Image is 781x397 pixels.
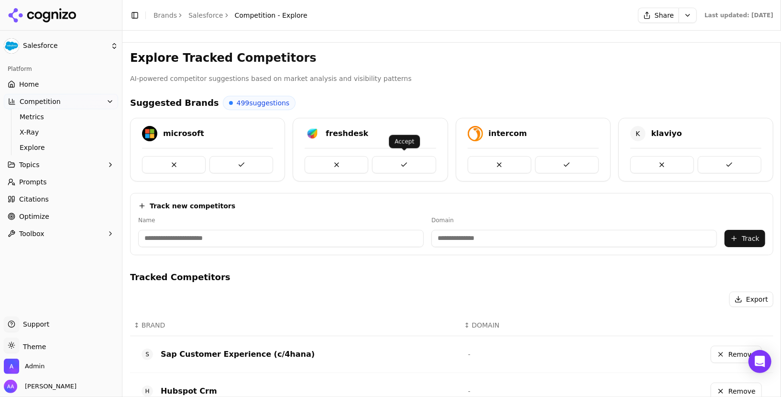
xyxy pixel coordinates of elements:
label: Name [138,216,424,224]
span: S [142,349,153,360]
button: Export [729,292,773,307]
img: Salesforce [4,38,19,54]
span: [PERSON_NAME] [21,382,77,391]
div: ↕BRAND [134,320,457,330]
a: Citations [4,192,118,207]
button: Remove [711,346,762,363]
p: Accept [395,138,414,146]
span: Competition [20,97,61,106]
span: K [630,126,646,141]
span: Metrics [20,112,103,122]
a: X-Ray [16,125,107,139]
div: Platform [4,61,118,77]
h4: Suggested Brands [130,96,219,110]
span: Optimize [19,212,49,221]
nav: breadcrumb [154,11,308,20]
div: Last updated: [DATE] [704,11,773,19]
label: Domain [431,216,717,224]
div: klaviyo [651,128,682,139]
span: Salesforce [23,42,107,50]
span: Home [19,79,39,89]
span: Competition - Explore [235,11,308,20]
div: ↕DOMAIN [464,320,596,330]
span: Support [19,319,49,329]
div: freshdesk [326,128,368,139]
span: Toolbox [19,229,44,238]
div: Hubspot Crm [161,386,217,397]
button: Track [725,230,765,247]
button: Open organization switcher [4,359,44,374]
span: Explore [20,143,103,152]
div: microsoft [163,128,204,139]
button: Topics [4,157,118,172]
span: Prompts [19,177,47,187]
button: Competition [4,94,118,109]
span: - [468,387,471,395]
button: Toolbox [4,226,118,241]
th: DOMAIN [461,315,600,336]
a: Salesforce [188,11,223,20]
a: Home [4,77,118,92]
span: 499 suggestions [237,98,290,108]
a: Brands [154,11,177,19]
img: freshdesk [305,126,320,141]
img: Alp Aysan [4,380,17,393]
div: intercom [489,128,527,139]
a: Explore [16,141,107,154]
div: Open Intercom Messenger [748,350,771,373]
span: - [468,351,471,358]
span: Theme [19,343,46,351]
a: Optimize [4,209,118,224]
button: Share [638,8,679,23]
span: Topics [19,160,40,170]
span: DOMAIN [472,320,499,330]
h4: Tracked Competitors [130,271,773,284]
span: BRAND [142,320,165,330]
img: microsoft [142,126,157,141]
a: Metrics [16,110,107,124]
span: Admin [25,362,44,371]
h4: Track new competitors [150,201,235,211]
a: Prompts [4,174,118,190]
h3: Explore Tracked Competitors [130,50,773,66]
button: Open user button [4,380,77,393]
span: H [142,386,153,397]
div: Sap Customer Experience (c/4hana) [161,349,315,360]
p: AI-powered competitor suggestions based on market analysis and visibility patterns [130,73,773,84]
th: BRAND [130,315,461,336]
span: Citations [19,194,49,204]
span: X-Ray [20,127,103,137]
img: Admin [4,359,19,374]
img: intercom [468,126,483,141]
